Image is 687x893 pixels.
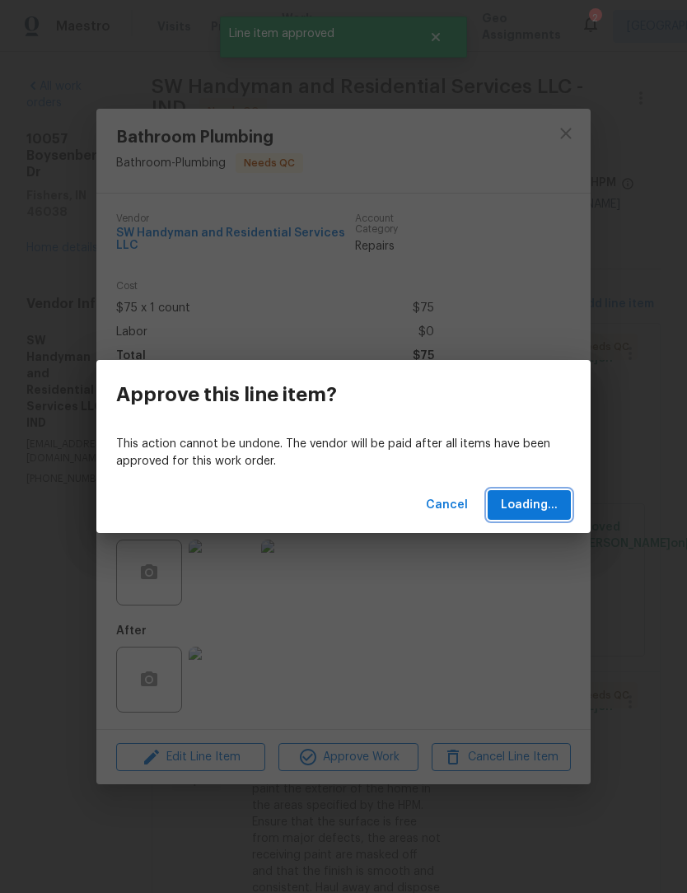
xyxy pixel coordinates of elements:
h3: Approve this line item? [116,383,337,406]
span: Cancel [426,495,468,516]
p: This action cannot be undone. The vendor will be paid after all items have been approved for this... [116,436,571,470]
button: Loading... [488,490,571,521]
span: Loading... [501,495,558,516]
button: Cancel [419,490,474,521]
